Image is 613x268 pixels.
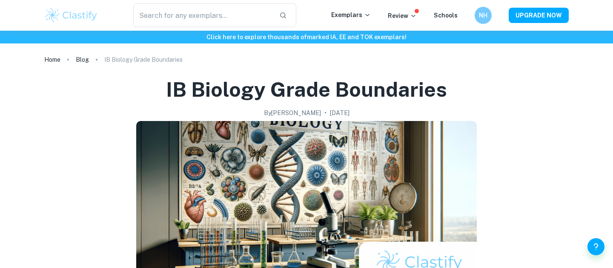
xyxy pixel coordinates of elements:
[478,11,488,20] h6: NH
[324,108,327,118] p: •
[2,32,611,42] h6: Click here to explore thousands of marked IA, EE and TOK exemplars !
[475,7,492,24] button: NH
[330,108,349,118] h2: [DATE]
[104,55,183,64] p: IB Biology Grade Boundaries
[509,8,569,23] button: UPGRADE NOW
[133,3,272,27] input: Search for any exemplars...
[587,238,604,255] button: Help and Feedback
[76,54,89,66] a: Blog
[264,108,321,118] h2: By [PERSON_NAME]
[388,11,417,20] p: Review
[44,54,60,66] a: Home
[166,76,447,103] h1: IB Biology Grade Boundaries
[331,10,371,20] p: Exemplars
[434,12,458,19] a: Schools
[44,7,98,24] img: Clastify logo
